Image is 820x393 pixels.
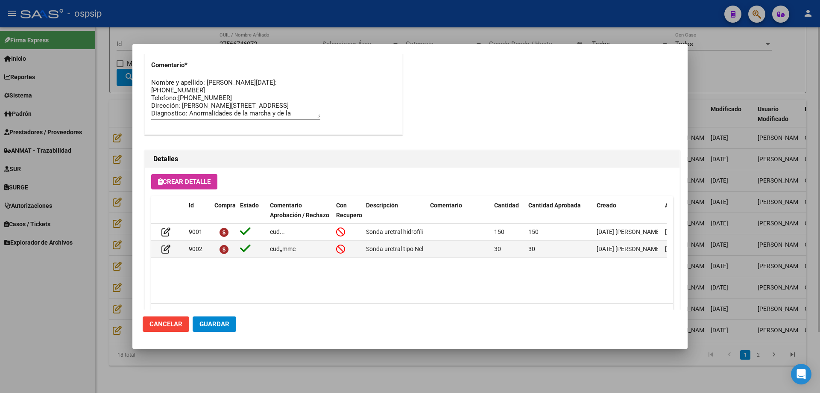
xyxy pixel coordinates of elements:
[189,202,194,209] span: Id
[528,202,581,209] span: Cantidad Aprobada
[240,202,259,209] span: Estado
[525,196,593,234] datatable-header-cell: Cantidad Aprobada
[665,228,729,235] span: [DATE] [PERSON_NAME]
[270,202,329,219] span: Comentario Aprobación / Rechazo
[185,196,211,234] datatable-header-cell: Id
[430,202,462,209] span: Comentario
[791,364,811,384] div: Open Intercom Messenger
[270,245,296,252] span: cud,,mmc
[665,202,728,209] span: Aprobado/Rechazado x
[597,245,661,252] span: [DATE] [PERSON_NAME]
[366,245,449,252] span: Sonda uretral tipo Nelaton 10Fr
[193,316,236,332] button: Guardar
[153,154,671,164] h2: Detalles
[214,202,236,209] span: Compra
[149,320,182,328] span: Cancelar
[143,316,189,332] button: Cancelar
[593,196,662,234] datatable-header-cell: Creado
[366,228,632,235] span: Sonda uretral hidrofílica auto lubricada SpeddiCath Coloplast 10Fr femeninas (Cortas) Código 28510
[151,174,217,189] button: Crear Detalle
[189,228,202,235] span: 9001
[363,196,427,234] datatable-header-cell: Descripción
[528,245,535,252] span: 30
[427,196,491,234] datatable-header-cell: Comentario
[336,202,362,219] span: Con Recupero
[491,196,525,234] datatable-header-cell: Cantidad
[494,228,504,235] span: 150
[597,228,661,235] span: [DATE] [PERSON_NAME]
[199,320,229,328] span: Guardar
[266,196,333,234] datatable-header-cell: Comentario Aprobación / Rechazo
[494,245,501,252] span: 30
[665,245,729,252] span: [DATE] [PERSON_NAME]
[211,196,237,234] datatable-header-cell: Compra
[270,228,285,235] span: cud...
[237,196,266,234] datatable-header-cell: Estado
[151,60,225,70] p: Comentario
[528,228,539,235] span: 150
[158,178,211,186] span: Crear Detalle
[189,245,202,252] span: 9002
[597,202,616,209] span: Creado
[494,202,519,209] span: Cantidad
[333,196,363,234] datatable-header-cell: Con Recupero
[366,202,398,209] span: Descripción
[662,196,747,234] datatable-header-cell: Aprobado/Rechazado x
[151,304,673,325] div: 2 total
